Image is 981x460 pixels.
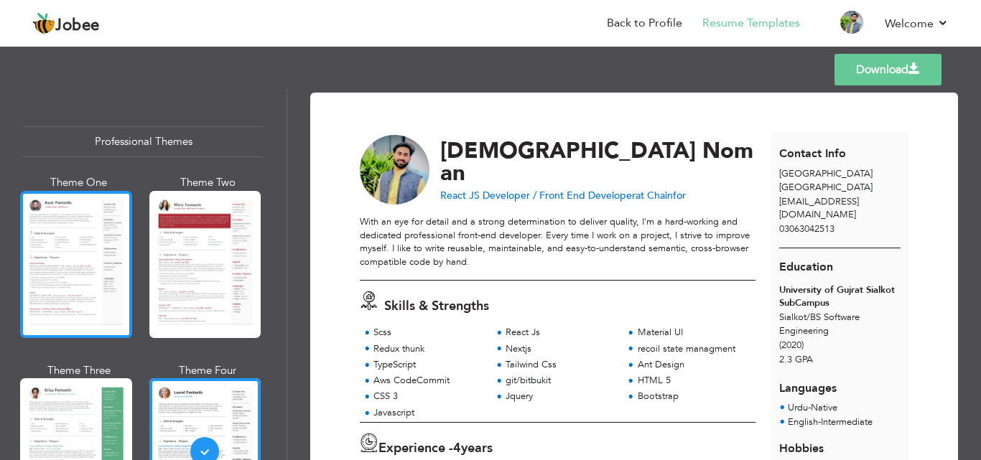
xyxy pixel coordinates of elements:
[453,439,461,457] span: 4
[779,146,846,161] span: Contact Info
[55,18,100,34] span: Jobee
[788,416,818,428] span: English
[779,370,837,397] span: Languages
[885,15,949,32] a: Welcome
[506,374,615,388] div: git/bitbukit
[788,401,837,416] li: Native
[440,136,753,188] span: Noman
[779,339,804,352] span: (2020)
[373,358,483,372] div: TypeScript
[378,439,453,457] span: Experience -
[373,374,483,388] div: Aws CodeCommit
[788,401,808,414] span: Urdu
[384,297,489,315] span: Skills & Strengths
[779,167,873,180] span: [GEOGRAPHIC_DATA]
[818,416,821,428] span: -
[506,326,615,339] div: React Js
[638,326,748,339] div: Material UI
[607,15,682,32] a: Back to Profile
[360,135,430,205] img: No image
[788,416,873,430] li: Intermediate
[373,342,483,356] div: Redux thunk
[636,189,686,202] span: at Chainfor
[638,342,748,356] div: recoil state managment
[360,215,755,268] div: With an eye for detail and a strong determination to deliver quality, I'm a hard-working and dedi...
[373,406,483,420] div: Javascript
[440,189,636,202] span: React JS Developer / Front End Developer
[779,259,833,275] span: Education
[779,283,901,310] div: University of Gujrat Sialkot SubCampus
[23,175,135,190] div: Theme One
[23,363,135,378] div: Theme Three
[453,439,493,458] label: years
[152,363,264,378] div: Theme Four
[440,136,696,166] span: [DEMOGRAPHIC_DATA]
[373,390,483,403] div: CSS 3
[23,126,264,157] div: Professional Themes
[373,326,483,339] div: Scss
[779,222,834,235] span: 03063042513
[32,12,55,35] img: jobee.io
[840,11,863,34] img: Profile Img
[779,181,873,194] span: [GEOGRAPHIC_DATA]
[808,401,811,414] span: -
[152,175,264,190] div: Theme Two
[779,441,824,456] span: Hobbies
[779,195,859,222] span: [EMAIL_ADDRESS][DOMAIN_NAME]
[506,342,615,356] div: Nextjs
[779,311,860,337] span: Sialkot BS Software Engineering
[638,374,748,388] div: HTML 5
[638,390,748,403] div: Bootstrap
[806,311,810,324] span: /
[779,353,813,366] span: 2.3 GPA
[506,390,615,403] div: Jquery
[32,12,100,35] a: Jobee
[702,15,800,32] a: Resume Templates
[834,54,942,85] a: Download
[506,358,615,372] div: Tailwind Css
[638,358,748,372] div: Ant Design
